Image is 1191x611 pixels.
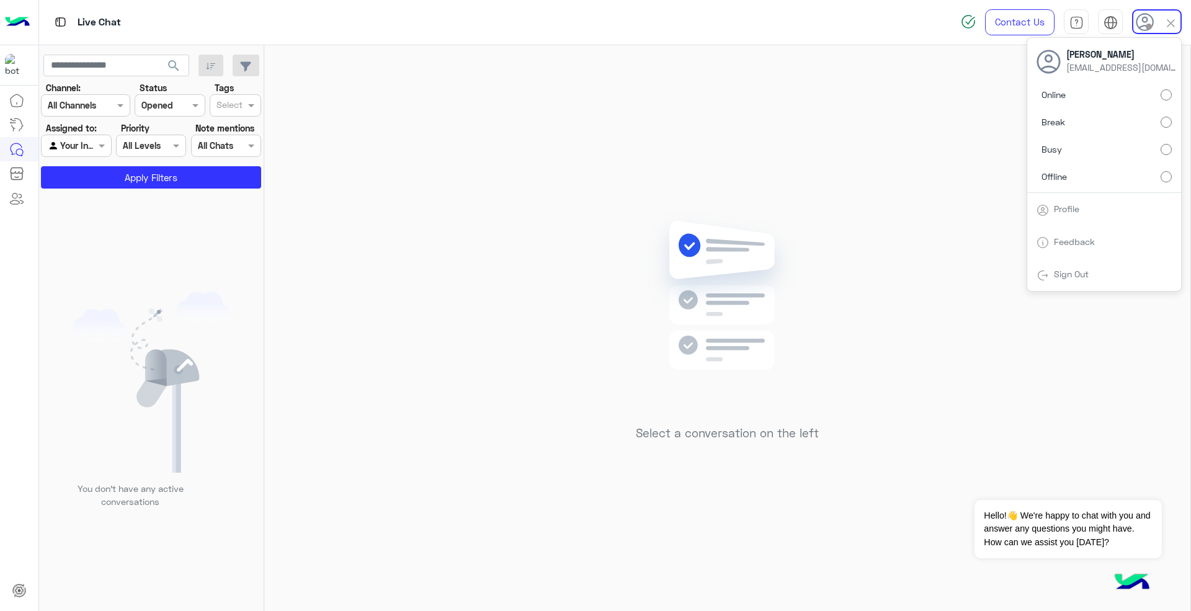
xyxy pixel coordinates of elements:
[140,81,167,94] label: Status
[1054,236,1095,247] a: Feedback
[638,211,817,417] img: no messages
[1042,88,1066,101] span: Online
[1037,204,1049,216] img: tab
[68,482,193,509] p: You don’t have any active conversations
[195,122,254,135] label: Note mentions
[1037,236,1049,249] img: tab
[1161,117,1172,128] input: Break
[215,98,243,114] div: Select
[1161,144,1172,155] input: Busy
[1042,170,1067,183] span: Offline
[78,14,121,31] p: Live Chat
[1161,171,1172,182] input: Offline
[1161,89,1172,100] input: Online
[1054,269,1089,279] a: Sign Out
[1037,269,1049,282] img: tab
[73,292,230,473] img: empty users
[1110,561,1154,605] img: hulul-logo.png
[5,9,30,35] img: Logo
[5,54,27,76] img: 713415422032625
[975,500,1161,558] span: Hello!👋 We're happy to chat with you and answer any questions you might have. How can we assist y...
[53,14,68,30] img: tab
[1164,16,1178,30] img: close
[121,122,149,135] label: Priority
[985,9,1055,35] a: Contact Us
[166,58,181,73] span: search
[1042,115,1065,128] span: Break
[159,55,189,81] button: search
[1066,48,1178,61] span: [PERSON_NAME]
[46,122,97,135] label: Assigned to:
[46,81,81,94] label: Channel:
[1064,9,1089,35] a: tab
[1066,61,1178,74] span: [EMAIL_ADDRESS][DOMAIN_NAME]
[1069,16,1084,30] img: tab
[961,14,976,29] img: spinner
[636,426,819,440] h5: Select a conversation on the left
[1042,143,1062,156] span: Busy
[1104,16,1118,30] img: tab
[215,81,234,94] label: Tags
[1054,203,1079,214] a: Profile
[41,166,261,189] button: Apply Filters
